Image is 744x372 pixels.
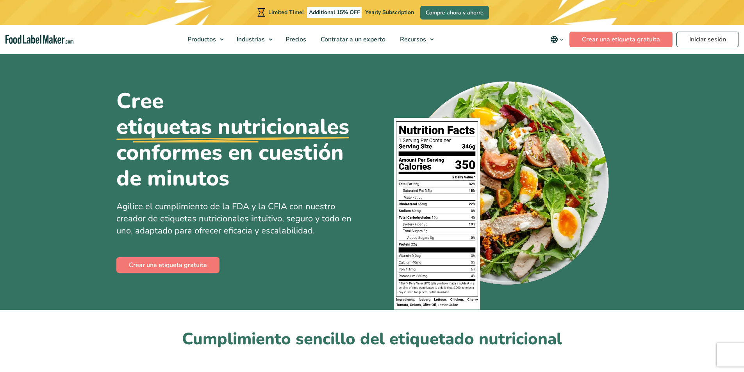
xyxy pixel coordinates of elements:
a: Contratar a un experto [314,25,391,54]
a: Industrias [230,25,277,54]
u: etiquetas nutricionales [116,114,349,140]
span: Limited Time! [268,9,303,16]
span: Industrias [234,35,266,44]
a: Compre ahora y ahorre [420,6,489,20]
h2: Cumplimiento sencillo del etiquetado nutricional [116,329,628,350]
span: Precios [283,35,307,44]
span: Productos [185,35,217,44]
span: Yearly Subscription [365,9,414,16]
h1: Cree conformes en cuestión de minutos [116,88,366,191]
span: Additional 15% OFF [307,7,362,18]
a: Iniciar sesión [676,32,739,47]
a: Crear una etiqueta gratuita [116,257,219,273]
span: Agilice el cumplimiento de la FDA y la CFIA con nuestro creador de etiquetas nutricionales intuit... [116,201,351,237]
span: Contratar a un experto [318,35,386,44]
span: Recursos [398,35,427,44]
a: Productos [180,25,228,54]
a: Precios [278,25,312,54]
a: Crear una etiqueta gratuita [569,32,673,47]
a: Recursos [393,25,438,54]
img: Un plato de comida con una etiqueta de información nutricional encima. [394,76,612,310]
